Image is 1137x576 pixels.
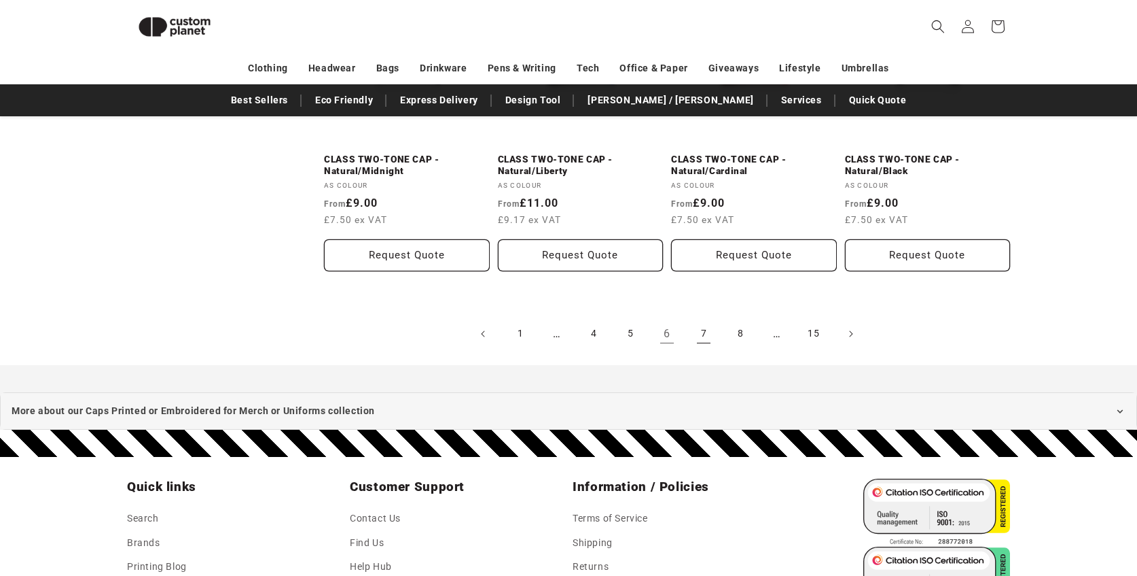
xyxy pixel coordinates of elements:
[762,319,792,349] span: …
[579,319,609,349] a: Page 4
[498,154,664,177] a: CLASS TWO-TONE CAP - Natural/Liberty
[573,510,648,530] a: Terms of Service
[671,239,837,271] : Request Quote
[469,319,499,349] a: Previous page
[573,479,787,495] h2: Information / Policies
[689,319,719,349] a: Page 7
[350,531,384,555] a: Find Us
[835,319,865,349] a: Next page
[708,56,759,80] a: Giveaways
[324,319,1010,349] nav: Pagination
[498,239,664,271] : Request Quote
[127,510,159,530] a: Search
[350,479,564,495] h2: Customer Support
[845,239,1011,271] : Request Quote
[350,510,401,530] a: Contact Us
[619,56,687,80] a: Office & Paper
[127,531,160,555] a: Brands
[308,56,356,80] a: Headwear
[127,479,342,495] h2: Quick links
[779,56,820,80] a: Lifestyle
[324,239,490,271] : Request Quote
[420,56,467,80] a: Drinkware
[1069,511,1137,576] iframe: Chat Widget
[248,56,288,80] a: Clothing
[127,5,222,48] img: Custom Planet
[393,88,485,112] a: Express Delivery
[671,154,837,177] a: CLASS TWO-TONE CAP - Natural/Cardinal
[308,88,380,112] a: Eco Friendly
[573,531,613,555] a: Shipping
[542,319,572,349] span: …
[488,56,556,80] a: Pens & Writing
[845,154,1011,177] a: CLASS TWO-TONE CAP - Natural/Black
[863,479,1010,547] img: ISO 9001 Certified
[799,319,829,349] a: Page 15
[324,154,490,177] a: CLASS TWO-TONE CAP - Natural/Midnight
[923,12,953,41] summary: Search
[842,88,914,112] a: Quick Quote
[774,88,829,112] a: Services
[224,88,295,112] a: Best Sellers
[581,88,760,112] a: [PERSON_NAME] / [PERSON_NAME]
[376,56,399,80] a: Bags
[615,319,645,349] a: Page 5
[577,56,599,80] a: Tech
[842,56,889,80] a: Umbrellas
[505,319,535,349] a: Page 1
[652,319,682,349] a: Page 6
[12,403,375,420] span: More about our Caps Printed or Embroidered for Merch or Uniforms collection
[725,319,755,349] a: Page 8
[499,88,568,112] a: Design Tool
